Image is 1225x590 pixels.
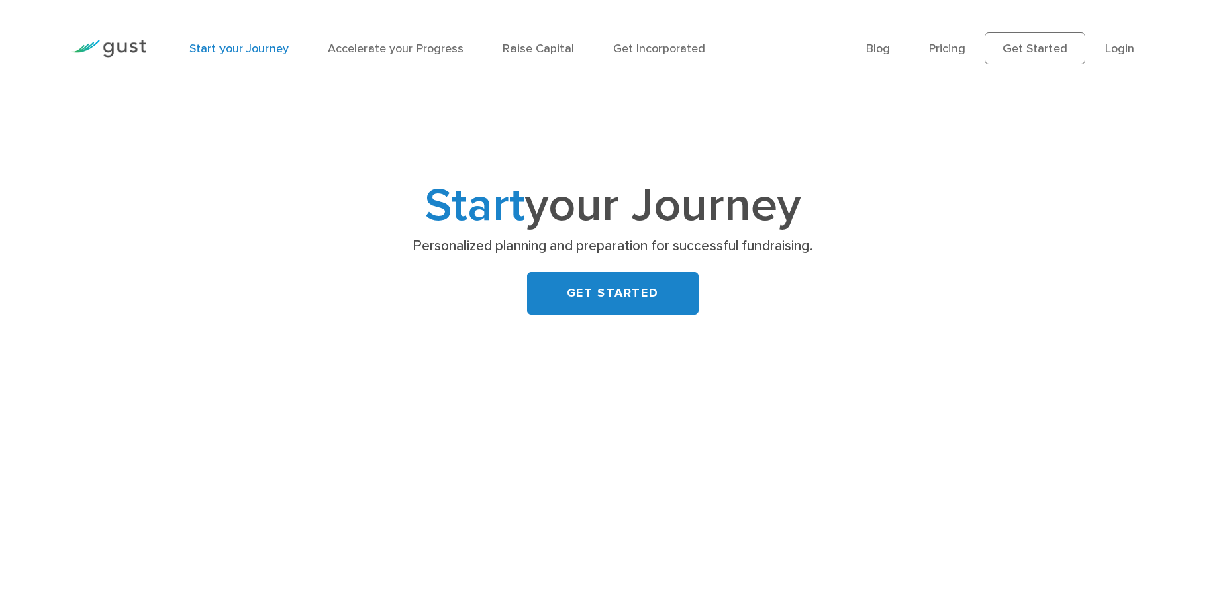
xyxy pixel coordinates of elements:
[352,237,873,256] p: Personalized planning and preparation for successful fundraising.
[1105,42,1134,56] a: Login
[503,42,574,56] a: Raise Capital
[71,40,146,58] img: Gust Logo
[866,42,890,56] a: Blog
[613,42,705,56] a: Get Incorporated
[929,42,965,56] a: Pricing
[425,177,525,234] span: Start
[328,42,464,56] a: Accelerate your Progress
[985,32,1085,64] a: Get Started
[527,272,699,315] a: GET STARTED
[348,185,878,228] h1: your Journey
[189,42,289,56] a: Start your Journey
